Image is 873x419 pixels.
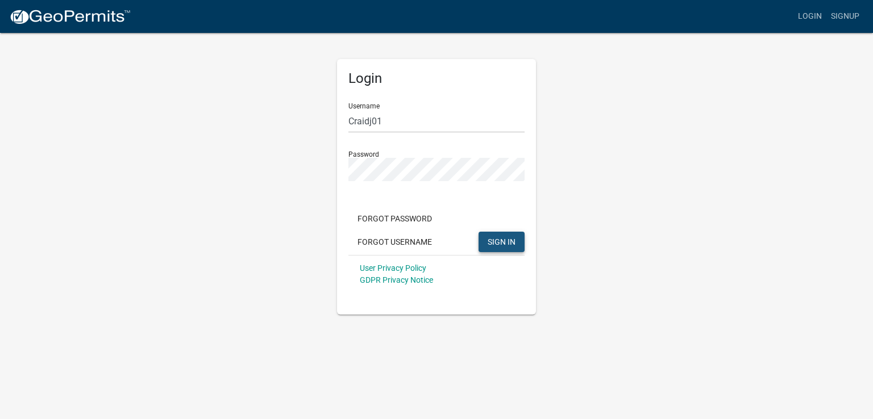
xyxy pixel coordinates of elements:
a: Signup [826,6,864,27]
a: User Privacy Policy [360,263,426,273]
span: SIGN IN [488,237,516,246]
button: SIGN IN [479,232,525,252]
a: Login [793,6,826,27]
h5: Login [348,70,525,87]
a: GDPR Privacy Notice [360,275,433,284]
button: Forgot Username [348,232,441,252]
button: Forgot Password [348,208,441,229]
